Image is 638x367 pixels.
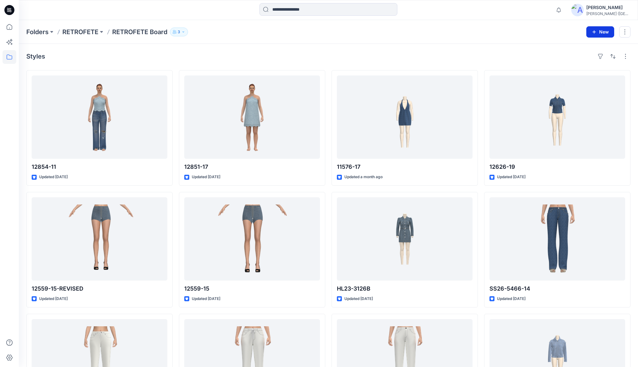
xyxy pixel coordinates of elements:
[62,28,98,36] a: RETROFETE
[26,53,45,60] h4: Styles
[32,75,167,159] a: 12854-11
[112,28,167,36] p: RETROFETE Board
[39,174,68,180] p: Updated [DATE]
[184,284,320,293] p: 12559-15
[32,284,167,293] p: 12559-15-REVISED
[337,75,473,159] a: 11576-17
[32,197,167,281] a: 12559-15-REVISED
[344,296,373,302] p: Updated [DATE]
[497,296,526,302] p: Updated [DATE]
[178,28,180,35] p: 3
[344,174,383,180] p: Updated a month ago
[337,163,473,171] p: 11576-17
[170,28,188,36] button: 3
[32,163,167,171] p: 12854-11
[571,4,584,16] img: avatar
[497,174,526,180] p: Updated [DATE]
[586,11,630,16] div: [PERSON_NAME] ([GEOGRAPHIC_DATA]) Exp...
[192,174,220,180] p: Updated [DATE]
[192,296,220,302] p: Updated [DATE]
[26,28,49,36] a: Folders
[489,284,625,293] p: SS26-5466-14
[586,26,614,38] button: New
[489,163,625,171] p: 12626-19
[586,4,630,11] div: [PERSON_NAME]
[184,197,320,281] a: 12559-15
[489,197,625,281] a: SS26-5466-14
[184,75,320,159] a: 12851-17
[184,163,320,171] p: 12851-17
[489,75,625,159] a: 12626-19
[337,197,473,281] a: HL23-3126B
[39,296,68,302] p: Updated [DATE]
[337,284,473,293] p: HL23-3126B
